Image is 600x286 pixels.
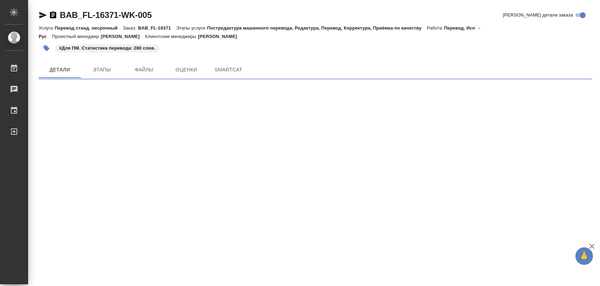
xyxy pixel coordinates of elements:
[101,34,145,39] p: [PERSON_NAME]
[169,65,203,74] span: Оценки
[54,25,123,31] p: Перевод станд. несрочный
[59,45,155,52] p: #Для ПМ. Статистика перевода: 280 слов.
[123,25,138,31] p: Заказ:
[198,34,242,39] p: [PERSON_NAME]
[85,65,119,74] span: Этапы
[212,65,245,74] span: SmartCat
[578,249,590,263] span: 🙏
[43,65,77,74] span: Детали
[503,12,573,19] span: [PERSON_NAME] детали заказа
[176,25,207,31] p: Этапы услуги
[575,247,593,265] button: 🙏
[52,34,101,39] p: Проектный менеджер
[145,34,198,39] p: Клиентские менеджеры
[207,25,427,31] p: Постредактура машинного перевода, Редактура, Перевод, Корректура, Приёмка по качеству
[39,25,54,31] p: Услуга
[54,45,160,51] span: Для ПМ. Статистика перевода: 280 слов.
[60,10,152,20] a: BAB_FL-16371-WK-005
[427,25,444,31] p: Работа
[39,11,47,19] button: Скопировать ссылку для ЯМессенджера
[39,40,54,56] button: Добавить тэг
[127,65,161,74] span: Файлы
[49,11,57,19] button: Скопировать ссылку
[138,25,176,31] p: BAB_FL-16371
